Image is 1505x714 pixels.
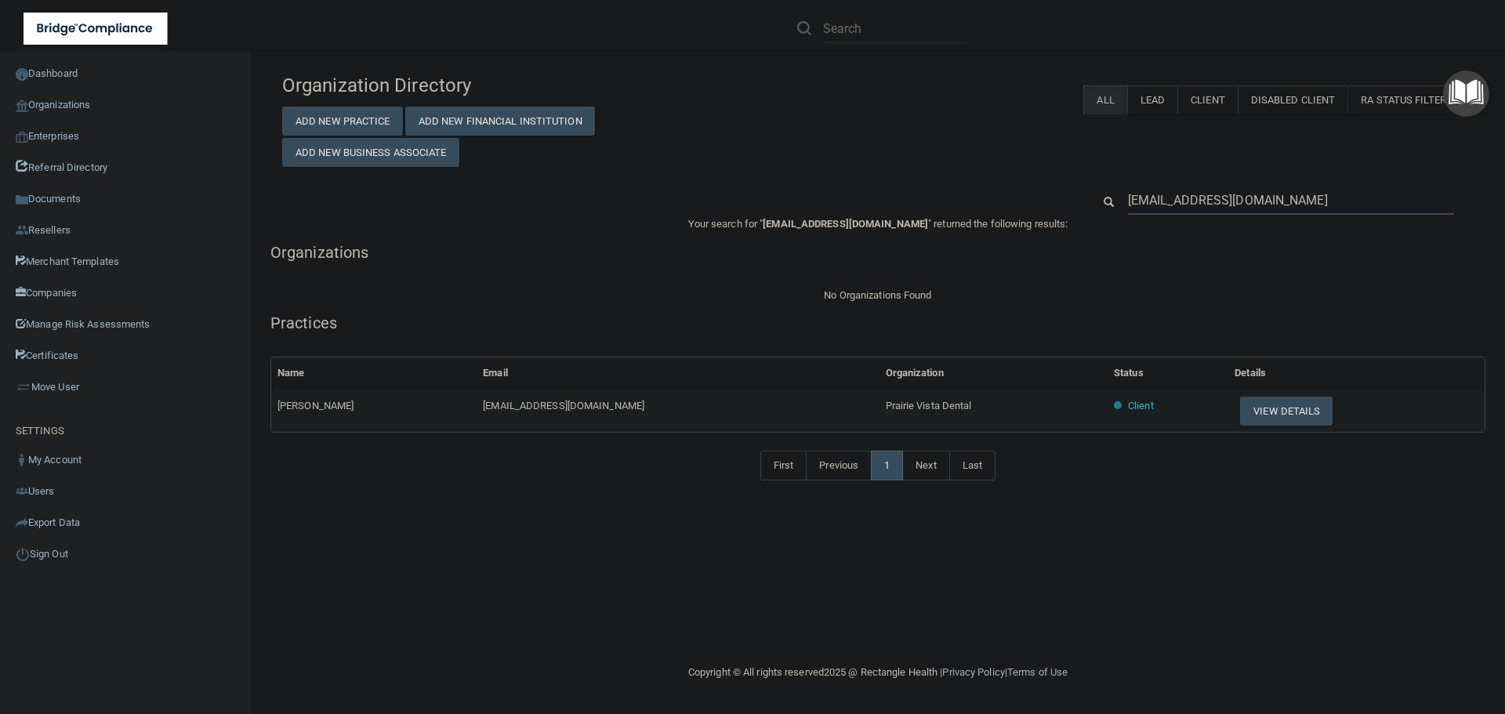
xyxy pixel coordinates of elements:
[405,107,595,136] button: Add New Financial Institution
[477,357,879,390] th: Email
[1177,85,1238,114] label: Client
[1108,357,1228,390] th: Status
[16,485,28,498] img: icon-users.e205127d.png
[282,107,403,136] button: Add New Practice
[879,357,1108,390] th: Organization
[1083,85,1126,114] label: All
[16,68,28,81] img: ic_dashboard_dark.d01f4a41.png
[902,451,949,480] a: Next
[483,400,644,411] span: [EMAIL_ADDRESS][DOMAIN_NAME]
[1128,397,1154,415] p: Client
[16,132,28,143] img: enterprise.0d942306.png
[16,516,28,529] img: icon-export.b9366987.png
[763,218,928,230] span: [EMAIL_ADDRESS][DOMAIN_NAME]
[16,100,28,112] img: organization-icon.f8decf85.png
[270,215,1485,234] p: Your search for " " returned the following results:
[270,244,1485,261] h5: Organizations
[823,14,966,43] input: Search
[1127,85,1177,114] label: Lead
[270,314,1485,332] h5: Practices
[797,21,811,35] img: ic-search.3b580494.png
[1007,666,1068,678] a: Terms of Use
[949,451,995,480] a: Last
[16,224,28,237] img: ic_reseller.de258add.png
[886,400,972,411] span: Prairie Vista Dental
[16,422,64,440] label: SETTINGS
[271,357,477,390] th: Name
[277,400,354,411] span: [PERSON_NAME]
[806,451,872,480] a: Previous
[1228,357,1485,390] th: Details
[592,647,1164,698] div: Copyright © All rights reserved 2025 @ Rectangle Health | |
[1128,186,1454,215] input: Search
[1361,94,1461,106] span: RA Status Filter
[270,286,1485,305] div: No Organizations Found
[760,451,807,480] a: First
[1240,397,1333,426] button: View Details
[16,194,28,206] img: icon-documents.8dae5593.png
[16,379,31,395] img: briefcase.64adab9b.png
[282,138,459,167] button: Add New Business Associate
[942,666,1004,678] a: Privacy Policy
[16,454,28,466] img: ic_user_dark.df1a06c3.png
[24,13,168,45] img: bridge_compliance_login_screen.278c3ca4.svg
[1238,85,1348,114] label: Disabled Client
[16,547,30,561] img: ic_power_dark.7ecde6b1.png
[871,451,903,480] a: 1
[282,75,664,96] h4: Organization Directory
[1443,71,1489,117] button: Open Resource Center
